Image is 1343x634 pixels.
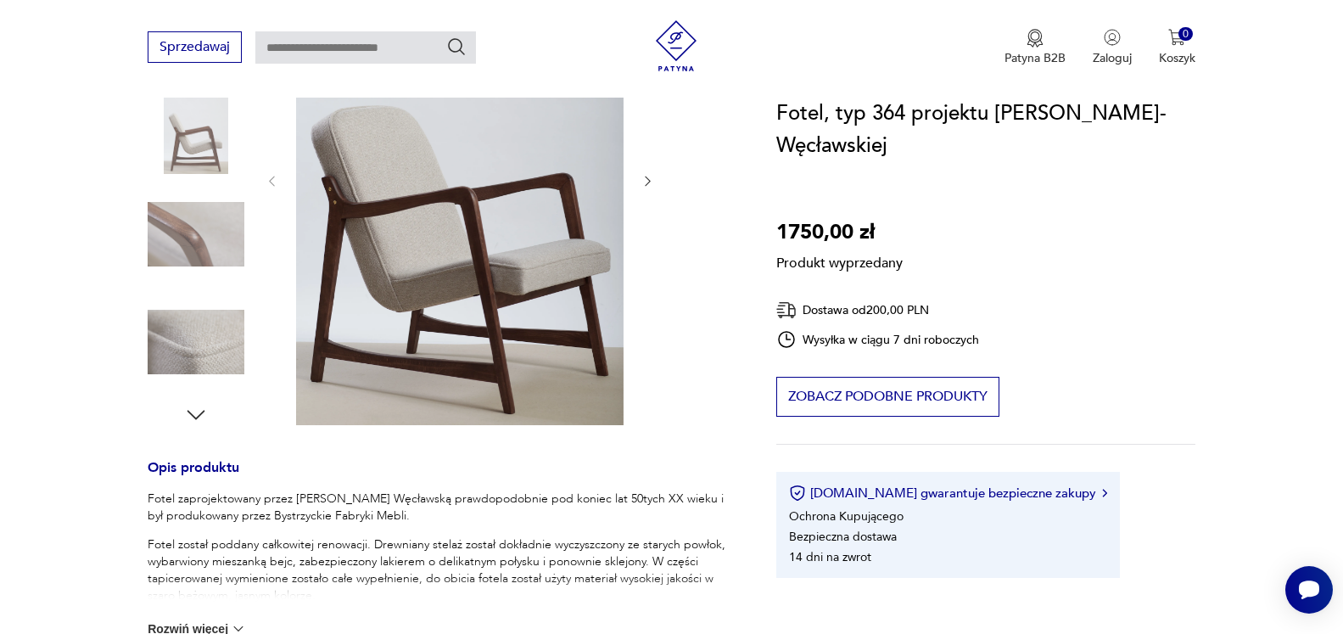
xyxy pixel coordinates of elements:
button: Szukaj [446,36,467,57]
a: Sprzedawaj [148,42,242,54]
li: Bezpieczna dostawa [789,529,897,545]
button: Zobacz podobne produkty [776,377,999,417]
p: Produkt wyprzedany [776,249,903,272]
p: Patyna B2B [1004,50,1066,66]
button: Zaloguj [1093,29,1132,66]
div: Wysyłka w ciągu 7 dni roboczych [776,329,980,350]
p: Fotel został poddany całkowitej renowacji. Drewniany stelaż został dokładnie wyczyszczony ze star... [148,536,736,604]
h1: Fotel, typ 364 projektu [PERSON_NAME]-Węcławskiej [776,98,1195,162]
p: Zaloguj [1093,50,1132,66]
img: Ikona koszyka [1168,29,1185,46]
img: Patyna - sklep z meblami i dekoracjami vintage [651,20,702,71]
img: Ikona dostawy [776,300,797,321]
p: Koszyk [1159,50,1195,66]
div: 0 [1178,27,1193,42]
li: 14 dni na zwrot [789,549,871,565]
button: Patyna B2B [1004,29,1066,66]
button: Sprzedawaj [148,31,242,63]
img: Ikona medalu [1027,29,1044,48]
a: Ikona medaluPatyna B2B [1004,29,1066,66]
button: 0Koszyk [1159,29,1195,66]
div: Dostawa od 200,00 PLN [776,300,980,321]
li: Ochrona Kupującego [789,508,904,525]
p: Fotel zaprojektowany przez [PERSON_NAME] Węcławską prawdopodobnie pod koniec lat 50tych XX wieku ... [148,491,736,525]
button: [DOMAIN_NAME] gwarantuje bezpieczne zakupy [789,485,1107,502]
h3: Opis produktu [148,463,736,491]
img: Ikona certyfikatu [789,485,806,502]
p: 1750,00 zł [776,216,903,249]
img: Ikona strzałki w prawo [1102,489,1107,497]
img: Ikonka użytkownika [1104,29,1121,46]
iframe: Smartsupp widget button [1285,566,1333,614]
